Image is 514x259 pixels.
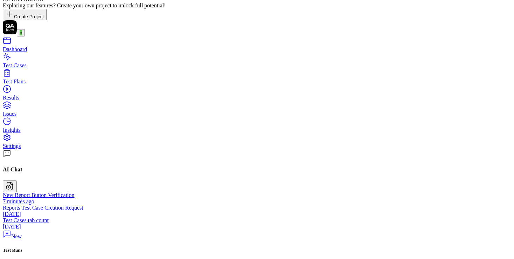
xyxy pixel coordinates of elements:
[3,205,511,211] div: Reports Test Case Creation Request
[3,79,511,85] div: Test Plans
[3,217,511,224] div: Test Cases tab count
[3,192,511,205] a: New Report Button Verification7 minutes ago
[20,30,22,35] span: p
[3,205,511,217] a: Reports Test Case Creation Request[DATE]
[3,121,511,133] a: Insights
[3,217,511,230] a: Test Cases tab count[DATE]
[3,46,511,53] div: Dashboard
[11,233,22,239] span: New
[3,9,47,20] button: Create Project
[3,62,511,69] div: Test Cases
[3,198,511,205] div: 7 minutes ago
[3,247,511,253] h5: Test Runs
[3,72,511,85] a: Test Plans
[17,29,25,36] button: p
[3,192,511,198] div: New Report Button Verification
[3,56,511,69] a: Test Cases
[3,211,511,217] div: [DATE]
[3,166,511,173] h4: AI Chat
[3,233,22,239] a: New
[3,111,511,117] div: Issues
[3,137,511,149] a: Settings
[3,88,511,101] a: Results
[3,95,511,101] div: Results
[3,104,511,117] a: Issues
[3,127,511,133] div: Insights
[3,224,511,230] div: [DATE]
[3,40,511,53] a: Dashboard
[3,143,511,149] div: Settings
[3,2,166,8] span: Exploring our features? Create your own project to unlock full potential!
